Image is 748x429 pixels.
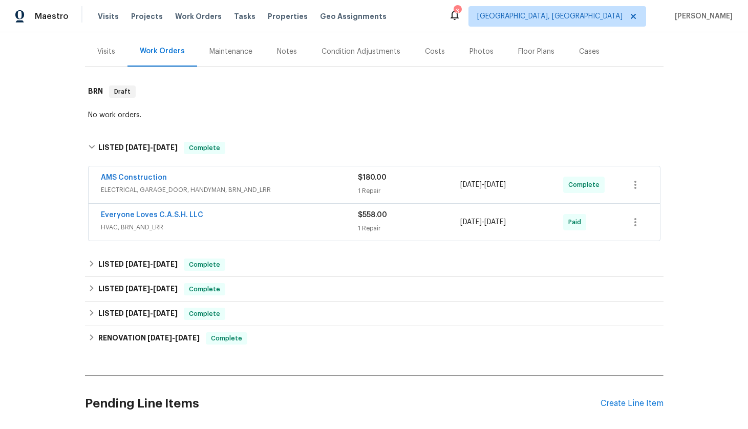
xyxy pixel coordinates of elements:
div: BRN Draft [85,75,664,108]
span: [PERSON_NAME] [671,11,733,22]
span: [DATE] [147,334,172,341]
span: Maestro [35,11,69,22]
div: LISTED [DATE]-[DATE]Complete [85,132,664,164]
div: Notes [277,47,297,57]
div: Visits [97,47,115,57]
span: [DATE] [460,181,482,188]
h2: Pending Line Items [85,380,601,427]
span: HVAC, BRN_AND_LRR [101,222,358,232]
span: Complete [185,309,224,319]
span: Visits [98,11,119,22]
span: [DATE] [125,261,150,268]
span: - [460,217,506,227]
span: [GEOGRAPHIC_DATA], [GEOGRAPHIC_DATA] [477,11,623,22]
span: [DATE] [484,181,506,188]
span: [DATE] [153,144,178,151]
h6: RENOVATION [98,332,200,345]
div: LISTED [DATE]-[DATE]Complete [85,302,664,326]
span: $180.00 [358,174,387,181]
span: Paid [568,217,585,227]
span: Work Orders [175,11,222,22]
span: [DATE] [153,285,178,292]
div: Costs [425,47,445,57]
h6: LISTED [98,142,178,154]
span: Geo Assignments [320,11,387,22]
h6: LISTED [98,259,178,271]
span: [DATE] [153,261,178,268]
span: - [125,144,178,151]
span: Complete [185,284,224,294]
span: Complete [568,180,604,190]
div: Condition Adjustments [322,47,400,57]
div: RENOVATION [DATE]-[DATE]Complete [85,326,664,351]
h6: BRN [88,85,103,98]
h6: LISTED [98,283,178,295]
span: [DATE] [153,310,178,317]
div: LISTED [DATE]-[DATE]Complete [85,277,664,302]
span: Complete [207,333,246,344]
span: - [147,334,200,341]
span: [DATE] [484,219,506,226]
span: [DATE] [125,144,150,151]
div: Work Orders [140,46,185,56]
span: [DATE] [125,310,150,317]
span: Tasks [234,13,255,20]
span: Draft [110,87,135,97]
h6: LISTED [98,308,178,320]
div: 1 Repair [358,223,461,233]
a: Everyone Loves C.A.S.H. LLC [101,211,203,219]
div: Floor Plans [518,47,554,57]
span: [DATE] [125,285,150,292]
div: No work orders. [88,110,660,120]
span: - [460,180,506,190]
span: Projects [131,11,163,22]
div: Create Line Item [601,399,664,409]
span: - [125,261,178,268]
span: Complete [185,260,224,270]
span: Complete [185,143,224,153]
span: ELECTRICAL, GARAGE_DOOR, HANDYMAN, BRN_AND_LRR [101,185,358,195]
div: 1 Repair [358,186,461,196]
span: [DATE] [460,219,482,226]
div: LISTED [DATE]-[DATE]Complete [85,252,664,277]
span: Properties [268,11,308,22]
span: $558.00 [358,211,387,219]
div: Photos [469,47,494,57]
div: 3 [454,6,461,16]
span: - [125,310,178,317]
span: - [125,285,178,292]
a: AMS Construction [101,174,167,181]
div: Maintenance [209,47,252,57]
div: Cases [579,47,600,57]
span: [DATE] [175,334,200,341]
